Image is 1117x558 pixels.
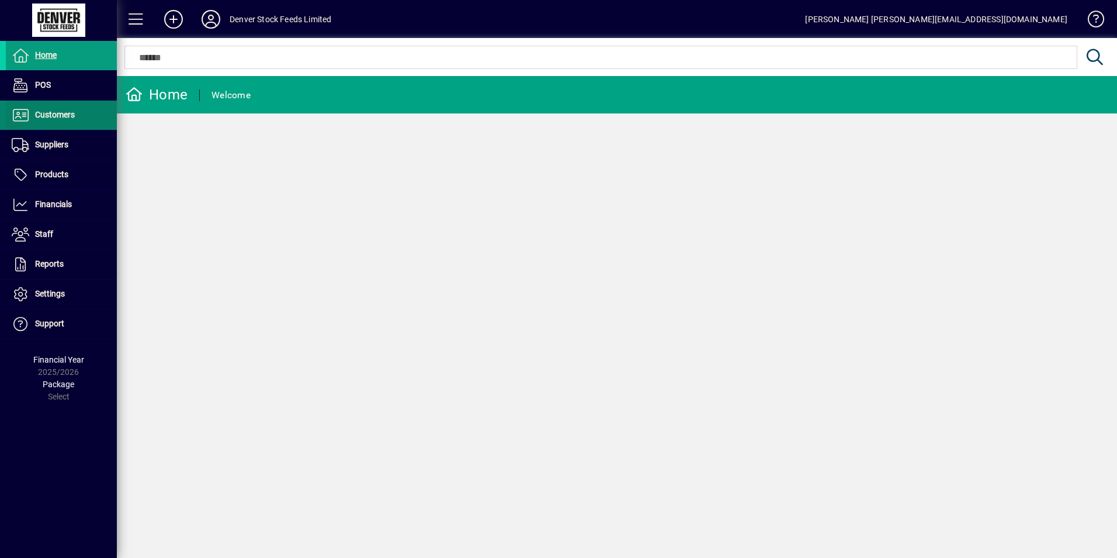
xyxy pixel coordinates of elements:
span: Customers [35,110,75,119]
a: Knowledge Base [1079,2,1102,40]
span: Staff [35,229,53,239]
span: Home [35,50,57,60]
button: Add [155,9,192,30]
a: Customers [6,101,117,130]
div: Home [126,85,188,104]
span: Suppliers [35,140,68,149]
a: Reports [6,250,117,279]
span: Reports [35,259,64,268]
span: Financial Year [33,355,84,364]
span: Support [35,319,64,328]
a: Financials [6,190,117,219]
button: Profile [192,9,230,30]
a: Support [6,309,117,339]
a: POS [6,71,117,100]
span: Products [35,170,68,179]
span: Settings [35,289,65,298]
a: Products [6,160,117,190]
a: Suppliers [6,130,117,160]
div: Denver Stock Feeds Limited [230,10,332,29]
a: Settings [6,280,117,309]
div: [PERSON_NAME] [PERSON_NAME][EMAIL_ADDRESS][DOMAIN_NAME] [805,10,1067,29]
div: Welcome [211,86,251,105]
span: POS [35,80,51,89]
span: Financials [35,199,72,209]
a: Staff [6,220,117,249]
span: Package [43,380,74,389]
